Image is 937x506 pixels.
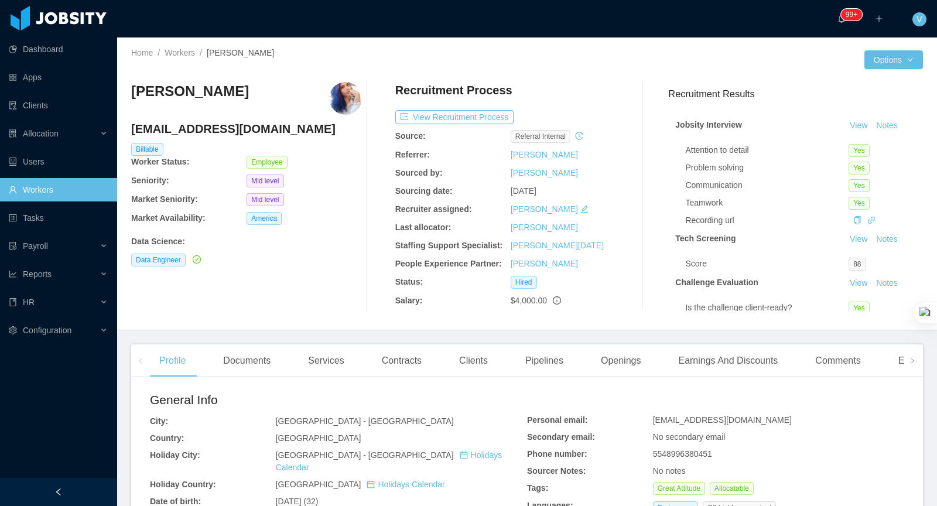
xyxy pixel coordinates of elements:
[846,121,871,130] a: View
[131,143,163,156] span: Billable
[276,497,319,506] span: [DATE] (32)
[849,144,870,157] span: Yes
[871,119,902,133] button: Notes
[372,344,431,377] div: Contracts
[591,344,651,377] div: Openings
[685,258,849,270] div: Score
[9,298,17,306] i: icon: book
[710,482,754,495] span: Allocatable
[395,150,430,159] b: Referrer:
[511,168,578,177] a: [PERSON_NAME]
[575,132,583,140] i: icon: history
[367,480,375,488] i: icon: calendar
[516,344,573,377] div: Pipelines
[527,483,548,493] b: Tags:
[247,212,282,225] span: America
[867,216,876,225] a: icon: link
[841,9,862,20] sup: 911
[511,276,537,289] span: Hired
[131,82,249,101] h3: [PERSON_NAME]
[9,178,108,201] a: icon: userWorkers
[276,416,454,426] span: [GEOGRAPHIC_DATA] - [GEOGRAPHIC_DATA]
[653,449,712,459] span: 5548996380451
[511,150,578,159] a: [PERSON_NAME]
[653,415,792,425] span: [EMAIL_ADDRESS][DOMAIN_NAME]
[150,416,168,426] b: City:
[276,450,502,472] a: icon: calendarHolidays Calendar
[685,162,849,174] div: Problem solving
[837,15,846,23] i: icon: bell
[23,326,71,335] span: Configuration
[527,449,587,459] b: Phone number:
[511,130,570,143] span: Referral internal
[299,344,353,377] div: Services
[669,344,787,377] div: Earnings And Discounts
[511,204,578,214] a: [PERSON_NAME]
[395,241,503,250] b: Staffing Support Specialist:
[207,48,274,57] span: [PERSON_NAME]
[131,121,362,137] h4: [EMAIL_ADDRESS][DOMAIN_NAME]
[653,432,726,442] span: No secondary email
[653,466,686,476] span: No notes
[138,358,143,364] i: icon: left
[864,50,923,69] button: Optionsicon: down
[675,120,742,129] strong: Jobsity Interview
[853,216,861,224] i: icon: copy
[460,451,468,459] i: icon: calendar
[849,162,870,175] span: Yes
[190,255,201,264] a: icon: check-circle
[685,302,849,314] div: Is the challenge client-ready?
[131,237,185,246] b: Data Science :
[675,234,736,243] strong: Tech Screening
[165,48,195,57] a: Workers
[247,193,283,206] span: Mid level
[871,276,902,290] button: Notes
[131,194,198,204] b: Market Seniority:
[395,82,512,98] h4: Recruitment Process
[846,234,871,244] a: View
[395,277,423,286] b: Status:
[685,144,849,156] div: Attention to detail
[527,432,595,442] b: Secondary email:
[9,326,17,334] i: icon: setting
[580,205,589,213] i: icon: edit
[395,131,426,141] b: Source:
[849,179,870,192] span: Yes
[367,480,444,489] a: icon: calendarHolidays Calendar
[150,450,200,460] b: Holiday City:
[193,255,201,264] i: icon: check-circle
[395,204,472,214] b: Recruiter assigned:
[150,344,195,377] div: Profile
[247,175,283,187] span: Mid level
[846,278,871,288] a: View
[685,197,849,209] div: Teamwork
[909,358,915,364] i: icon: right
[276,450,502,472] span: [GEOGRAPHIC_DATA] - [GEOGRAPHIC_DATA]
[9,150,108,173] a: icon: robotUsers
[511,259,578,268] a: [PERSON_NAME]
[9,129,17,138] i: icon: solution
[853,214,861,227] div: Copy
[131,213,206,223] b: Market Availability:
[247,156,287,169] span: Employee
[150,497,201,506] b: Date of birth:
[867,216,876,224] i: icon: link
[527,415,588,425] b: Personal email:
[849,258,866,271] span: 88
[806,344,870,377] div: Comments
[450,344,497,377] div: Clients
[511,241,604,250] a: [PERSON_NAME][DATE]
[158,48,160,57] span: /
[9,37,108,61] a: icon: pie-chartDashboard
[150,480,216,489] b: Holiday Country:
[511,223,578,232] a: [PERSON_NAME]
[131,176,169,185] b: Seniority:
[395,110,514,124] button: icon: exportView Recruitment Process
[675,278,758,287] strong: Challenge Evaluation
[553,296,561,305] span: info-circle
[395,296,423,305] b: Salary:
[23,241,48,251] span: Payroll
[214,344,280,377] div: Documents
[849,302,870,314] span: Yes
[23,269,52,279] span: Reports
